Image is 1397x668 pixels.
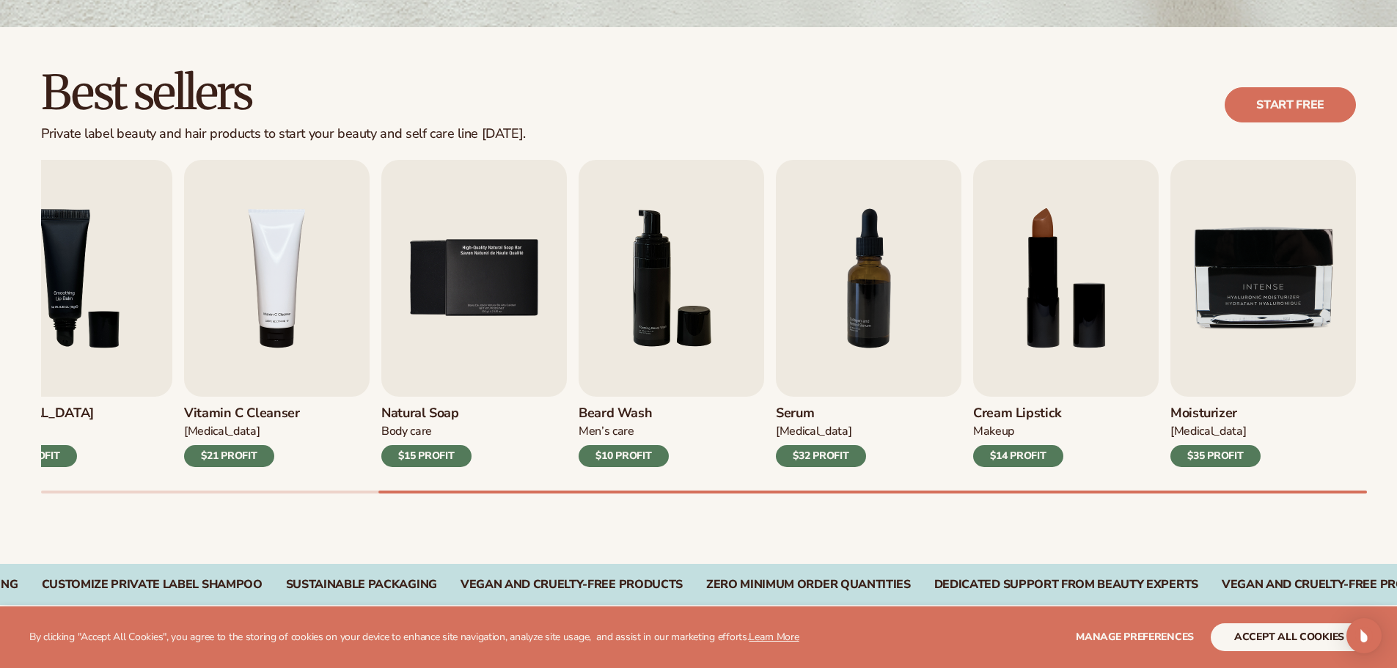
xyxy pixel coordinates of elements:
button: Manage preferences [1076,623,1194,651]
div: Private label beauty and hair products to start your beauty and self care line [DATE]. [41,126,526,142]
div: Open Intercom Messenger [1346,618,1382,653]
h2: Best sellers [41,68,526,117]
div: CUSTOMIZE PRIVATE LABEL SHAMPOO [42,578,263,592]
h3: Serum [776,405,866,422]
div: [MEDICAL_DATA] [184,424,300,439]
div: [MEDICAL_DATA] [1170,424,1261,439]
a: 9 / 9 [1170,160,1356,467]
div: Body Care [381,424,472,439]
a: Start free [1225,87,1356,122]
div: $10 PROFIT [579,445,669,467]
div: VEGAN AND CRUELTY-FREE PRODUCTS [461,578,683,592]
a: 6 / 9 [579,160,764,467]
div: $15 PROFIT [381,445,472,467]
h3: Cream Lipstick [973,405,1063,422]
div: Makeup [973,424,1063,439]
div: $21 PROFIT [184,445,274,467]
div: $32 PROFIT [776,445,866,467]
a: 8 / 9 [973,160,1159,467]
div: ZERO MINIMUM ORDER QUANTITIES [706,578,911,592]
div: $14 PROFIT [973,445,1063,467]
div: DEDICATED SUPPORT FROM BEAUTY EXPERTS [934,578,1198,592]
h3: Natural Soap [381,405,472,422]
a: 7 / 9 [776,160,961,467]
span: Manage preferences [1076,630,1194,644]
h3: Beard Wash [579,405,669,422]
div: $35 PROFIT [1170,445,1261,467]
p: By clicking "Accept All Cookies", you agree to the storing of cookies on your device to enhance s... [29,631,799,644]
button: accept all cookies [1211,623,1368,651]
a: Learn More [749,630,799,644]
div: SUSTAINABLE PACKAGING [286,578,437,592]
div: [MEDICAL_DATA] [776,424,866,439]
a: 5 / 9 [381,160,567,467]
a: 4 / 9 [184,160,370,467]
h3: Moisturizer [1170,405,1261,422]
h3: Vitamin C Cleanser [184,405,300,422]
div: Men’s Care [579,424,669,439]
